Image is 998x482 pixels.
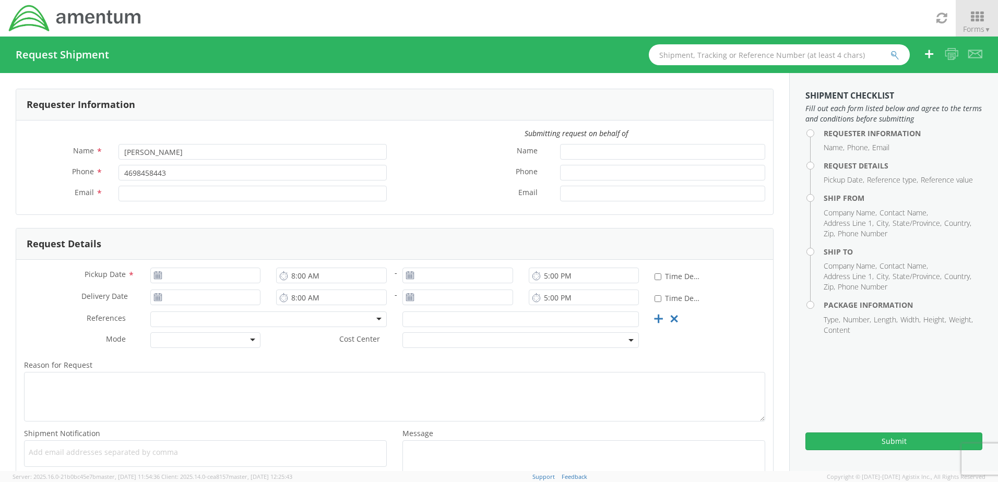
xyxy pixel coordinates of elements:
[649,44,910,65] input: Shipment, Tracking or Reference Number (at least 4 chars)
[562,473,587,480] a: Feedback
[517,146,538,158] span: Name
[655,292,702,304] label: Time Definite
[29,447,382,457] span: Add email addresses separated by comma
[27,239,101,249] h3: Request Details
[880,261,928,271] li: Contact Name
[24,428,100,438] span: Shipment Notification
[805,103,982,124] span: Fill out each form listed below and agree to the terms and conditions before submitting
[96,473,160,480] span: master, [DATE] 11:54:36
[824,301,982,309] h4: Package Information
[525,128,628,138] i: Submitting request on behalf of
[847,142,870,153] li: Phone
[876,218,890,228] li: City
[516,166,538,178] span: Phone
[655,295,661,302] input: Time Definite
[824,271,874,282] li: Address Line 1
[824,282,835,292] li: Zip
[72,166,94,176] span: Phone
[85,269,126,279] span: Pickup Date
[24,360,92,370] span: Reason for Request
[949,315,973,325] li: Weight
[655,270,702,282] label: Time Definite
[867,175,918,185] li: Reference type
[824,175,864,185] li: Pickup Date
[824,248,982,256] h4: Ship To
[944,218,971,228] li: Country
[229,473,292,480] span: master, [DATE] 12:25:43
[838,282,887,292] li: Phone Number
[824,162,982,170] h4: Request Details
[893,271,942,282] li: State/Province
[532,473,555,480] a: Support
[824,129,982,137] h4: Requester Information
[655,273,661,280] input: Time Definite
[824,142,845,153] li: Name
[923,315,946,325] li: Height
[944,271,971,282] li: Country
[824,315,840,325] li: Type
[824,194,982,202] h4: Ship From
[824,228,835,239] li: Zip
[13,473,160,480] span: Server: 2025.16.0-21b0bc45e7b
[805,91,982,101] h3: Shipment Checklist
[518,187,538,199] span: Email
[402,428,433,438] span: Message
[827,473,985,481] span: Copyright © [DATE]-[DATE] Agistix Inc., All Rights Reserved
[339,334,380,346] span: Cost Center
[8,4,142,33] img: dyn-intl-logo-049831509241104b2a82.png
[75,187,94,197] span: Email
[876,271,890,282] li: City
[824,208,877,218] li: Company Name
[824,325,850,335] li: Content
[880,208,928,218] li: Contact Name
[874,315,898,325] li: Length
[73,146,94,155] span: Name
[824,261,877,271] li: Company Name
[900,315,921,325] li: Width
[872,142,889,153] li: Email
[824,218,874,228] li: Address Line 1
[106,334,126,344] span: Mode
[963,24,991,34] span: Forms
[921,175,973,185] li: Reference value
[16,49,109,61] h4: Request Shipment
[27,100,135,110] h3: Requester Information
[81,291,128,303] span: Delivery Date
[161,473,292,480] span: Client: 2025.14.0-cea8157
[843,315,871,325] li: Number
[87,313,126,323] span: References
[984,25,991,34] span: ▼
[838,228,887,239] li: Phone Number
[805,432,982,450] button: Submit
[893,218,942,228] li: State/Province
